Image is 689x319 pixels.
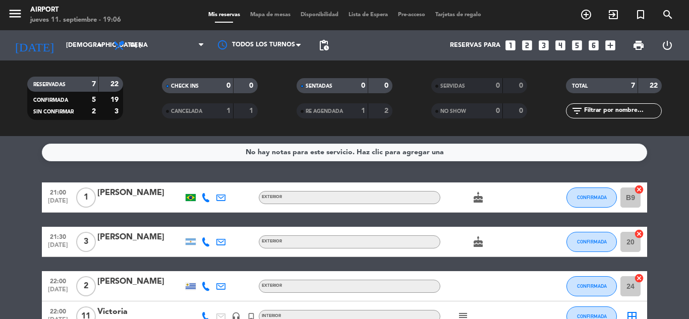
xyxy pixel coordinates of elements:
[97,186,183,200] div: [PERSON_NAME]
[566,232,617,252] button: CONFIRMADA
[634,229,644,239] i: cancel
[583,105,661,116] input: Filtrar por nombre...
[504,39,517,52] i: looks_one
[8,34,61,56] i: [DATE]
[472,192,484,204] i: cake
[566,276,617,296] button: CONFIRMADA
[203,12,245,18] span: Mis reservas
[650,82,660,89] strong: 22
[430,12,486,18] span: Tarjetas de regalo
[97,275,183,288] div: [PERSON_NAME]
[440,109,466,114] span: NO SHOW
[662,9,674,21] i: search
[571,105,583,117] i: filter_list
[45,186,71,198] span: 21:00
[249,82,255,89] strong: 0
[45,230,71,242] span: 21:30
[607,9,619,21] i: exit_to_app
[343,12,393,18] span: Lista de Espera
[130,42,148,49] span: Cena
[519,82,525,89] strong: 0
[577,239,607,244] span: CONFIRMADA
[361,82,365,89] strong: 0
[384,82,390,89] strong: 0
[472,236,484,248] i: cake
[171,84,199,89] span: CHECK INS
[30,5,121,15] div: Airport
[114,108,121,115] strong: 3
[110,96,121,103] strong: 19
[110,81,121,88] strong: 22
[554,39,567,52] i: looks_4
[635,9,647,21] i: turned_in_not
[262,239,282,243] span: EXTERIOR
[631,82,635,89] strong: 7
[92,81,96,88] strong: 7
[393,12,430,18] span: Pre-acceso
[94,39,106,51] i: arrow_drop_down
[318,39,330,51] span: pending_actions
[45,198,71,209] span: [DATE]
[577,195,607,200] span: CONFIRMADA
[45,275,71,286] span: 22:00
[30,15,121,25] div: jueves 11. septiembre - 19:06
[633,39,645,51] span: print
[580,9,592,21] i: add_circle_outline
[653,30,681,60] div: LOG OUT
[570,39,584,52] i: looks_5
[92,96,96,103] strong: 5
[634,273,644,283] i: cancel
[8,6,23,21] i: menu
[572,84,588,89] span: TOTAL
[76,187,96,208] span: 1
[450,42,500,49] span: Reservas para
[496,107,500,114] strong: 0
[33,109,74,114] span: SIN CONFIRMAR
[496,82,500,89] strong: 0
[171,109,202,114] span: CANCELADA
[577,283,607,289] span: CONFIRMADA
[440,84,465,89] span: SERVIDAS
[33,98,68,103] span: CONFIRMADA
[76,232,96,252] span: 3
[8,6,23,25] button: menu
[566,187,617,208] button: CONFIRMADA
[262,284,282,288] span: EXTERIOR
[361,107,365,114] strong: 1
[45,286,71,298] span: [DATE]
[246,147,444,158] div: No hay notas para este servicio. Haz clic para agregar una
[587,39,600,52] i: looks_6
[45,305,71,316] span: 22:00
[226,82,231,89] strong: 0
[33,82,66,87] span: RESERVADAS
[634,184,644,195] i: cancel
[262,195,282,199] span: EXTERIOR
[577,313,607,319] span: CONFIRMADA
[249,107,255,114] strong: 1
[306,109,343,114] span: RE AGENDADA
[519,107,525,114] strong: 0
[226,107,231,114] strong: 1
[384,107,390,114] strong: 2
[604,39,617,52] i: add_box
[521,39,534,52] i: looks_two
[97,305,183,318] div: Victoria
[661,39,673,51] i: power_settings_new
[45,242,71,253] span: [DATE]
[262,314,281,318] span: INTERIOR
[97,231,183,244] div: [PERSON_NAME]
[245,12,296,18] span: Mapa de mesas
[76,276,96,296] span: 2
[306,84,332,89] span: SENTADAS
[296,12,343,18] span: Disponibilidad
[92,108,96,115] strong: 2
[537,39,550,52] i: looks_3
